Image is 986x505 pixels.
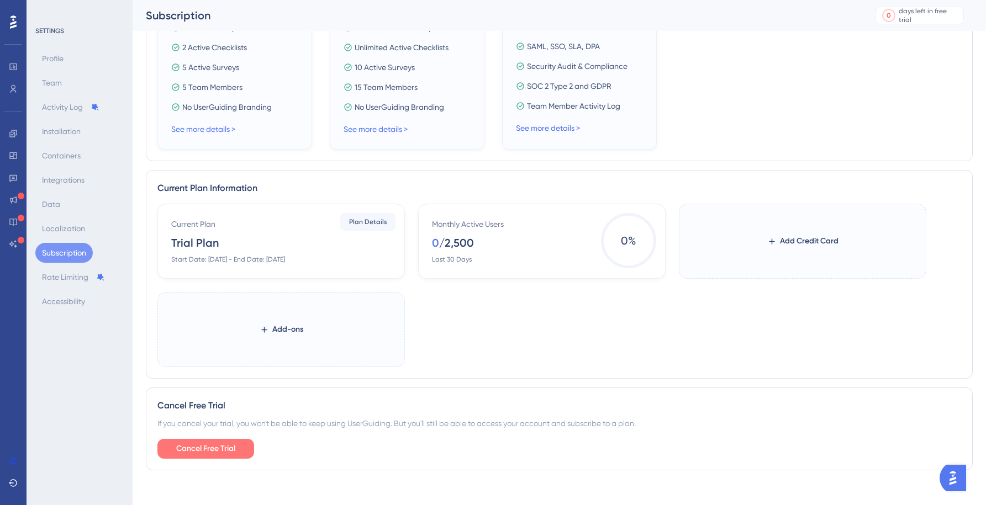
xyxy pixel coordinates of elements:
iframe: UserGuiding AI Assistant Launcher [940,461,973,495]
button: Subscription [35,243,93,263]
span: Security Audit & Compliance [527,60,628,73]
span: Add-ons [272,323,303,336]
span: 5 Active Surveys [182,61,239,74]
button: Data [35,194,67,214]
span: Team Member Activity Log [527,99,620,113]
div: 0 [432,235,439,251]
div: / 2,500 [439,235,474,251]
button: Plan Details [340,213,396,231]
span: 2 Active Checklists [182,41,247,54]
div: If you cancel your trial, you won't be able to keep using UserGuiding. But you'll still be able t... [157,417,961,430]
span: 5 Team Members [182,81,242,94]
span: 0 % [601,213,656,268]
span: No UserGuiding Branding [182,100,272,114]
span: SAML, SSO, SLA, DPA [527,40,600,53]
div: Trial Plan [171,235,219,251]
button: Containers [35,146,87,166]
div: Monthly Active Users [432,217,504,231]
div: 0 [887,11,891,20]
button: Activity Log [35,97,106,117]
div: Cancel Free Trial [157,399,961,412]
span: SOC 2 Type 2 and GDPR [527,79,611,93]
span: Cancel Free Trial [176,442,235,455]
button: Accessibility [35,291,92,311]
button: Integrations [35,170,91,190]
div: SETTINGS [35,26,125,35]
div: Subscription [146,8,848,23]
div: Current Plan [171,217,215,231]
button: Installation [35,121,87,141]
div: Last 30 Days [432,255,472,264]
button: Team [35,73,68,93]
button: Profile [35,49,70,68]
div: Start Date: [DATE] - End Date: [DATE] [171,255,285,264]
span: No UserGuiding Branding [355,100,444,114]
span: 10 Active Surveys [355,61,415,74]
a: See more details > [344,125,408,134]
span: 15 Team Members [355,81,418,94]
span: Add Credit Card [780,235,839,248]
button: Localization [35,219,92,238]
span: Unlimited Active Checklists [355,41,449,54]
button: Add-ons [242,320,321,339]
a: See more details > [171,125,235,134]
span: Plan Details [349,217,387,226]
button: Rate Limiting [35,267,112,287]
div: days left in free trial [899,7,960,24]
a: See more details > [516,124,580,132]
button: Add Credit Card [750,231,856,251]
div: Current Plan Information [157,182,961,195]
button: Cancel Free Trial [157,439,254,459]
